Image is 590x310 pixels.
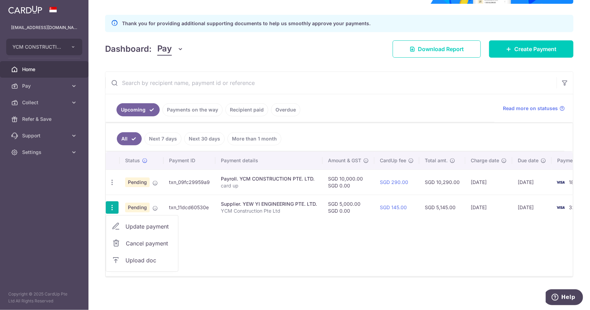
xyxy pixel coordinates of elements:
[6,39,82,55] button: YCM CONSTRUCTION PTE. LTD.
[554,203,568,212] img: Bank Card
[518,157,539,164] span: Due date
[157,42,184,56] button: Pay
[419,195,465,220] td: SGD 5,145.00
[514,45,556,53] span: Create Payment
[12,43,64,50] span: YCM CONSTRUCTION PTE. LTD.
[418,45,464,53] span: Download Report
[503,105,558,112] span: Read more on statuses
[471,157,499,164] span: Charge date
[380,204,407,210] a: SGD 145.00
[512,169,552,195] td: [DATE]
[11,24,77,31] p: [EMAIL_ADDRESS][DOMAIN_NAME]
[215,152,322,169] th: Payment details
[380,179,408,185] a: SGD 290.00
[163,195,215,220] td: txn_11dcd60530e
[380,157,406,164] span: CardUp fee
[546,289,583,307] iframe: Opens a widget where you can find more information
[225,103,268,116] a: Recipient paid
[227,132,281,145] a: More than 1 month
[125,157,140,164] span: Status
[328,157,361,164] span: Amount & GST
[271,103,300,116] a: Overdue
[22,83,68,89] span: Pay
[393,40,481,58] a: Download Report
[322,195,374,220] td: SGD 5,000.00 SGD 0.00
[221,182,317,189] p: card up
[105,43,152,55] h4: Dashboard:
[569,179,580,185] span: 1856
[503,105,565,112] a: Read more on statuses
[22,66,68,73] span: Home
[117,132,142,145] a: All
[221,175,317,182] div: Payroll. YCM CONSTRUCTION PTE. LTD.
[419,169,465,195] td: SGD 10,290.00
[22,149,68,156] span: Settings
[489,40,573,58] a: Create Payment
[144,132,181,145] a: Next 7 days
[125,177,150,187] span: Pending
[425,157,448,164] span: Total amt.
[22,99,68,106] span: Collect
[157,42,172,56] span: Pay
[22,116,68,123] span: Refer & Save
[22,132,68,139] span: Support
[554,178,568,186] img: Bank Card
[465,169,512,195] td: [DATE]
[116,103,160,116] a: Upcoming
[122,19,371,28] p: Thank you for providing additional supporting documents to help us smoothly approve your payments.
[221,201,317,207] div: Supplier. YEW YI ENGINEERING PTE. LTD.
[163,152,215,169] th: Payment ID
[512,195,552,220] td: [DATE]
[8,6,42,14] img: CardUp
[106,215,178,272] ul: Pay
[221,207,317,214] p: YCM Construction Pte Ltd
[184,132,225,145] a: Next 30 days
[125,203,150,212] span: Pending
[163,169,215,195] td: txn_09fc29959a9
[105,72,556,94] input: Search by recipient name, payment id or reference
[465,195,512,220] td: [DATE]
[569,204,581,210] span: 3203
[162,103,223,116] a: Payments on the way
[322,169,374,195] td: SGD 10,000.00 SGD 0.00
